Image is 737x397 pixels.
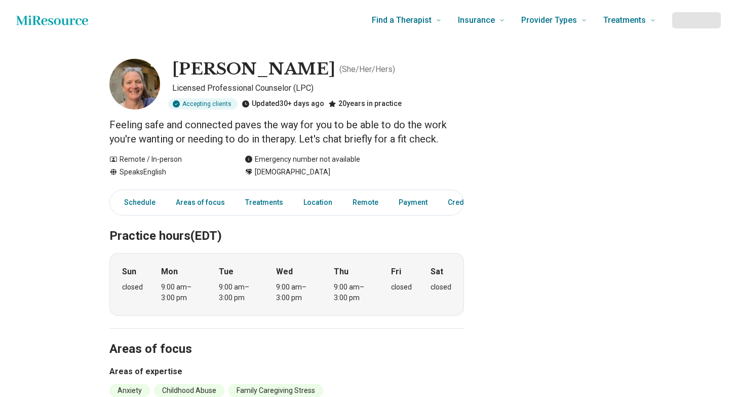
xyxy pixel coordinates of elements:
div: Accepting clients [168,98,238,110]
h2: Areas of focus [109,316,464,358]
div: Updated 30+ days ago [242,98,324,110]
a: Treatments [239,192,289,213]
a: Areas of focus [170,192,231,213]
span: [DEMOGRAPHIC_DATA] [255,167,330,177]
div: closed [391,282,412,293]
div: 9:00 am – 3:00 pm [219,282,258,303]
h1: [PERSON_NAME] [172,59,335,80]
div: When does the program meet? [109,253,464,316]
a: Credentials [442,192,498,213]
p: Feeling safe and connected paves the way for you to be able to do the work you're wanting or need... [109,118,464,146]
h2: Practice hours (EDT) [109,203,464,245]
strong: Mon [161,266,178,278]
a: Location [297,192,338,213]
strong: Sun [122,266,136,278]
p: Licensed Professional Counselor (LPC) [172,82,464,94]
img: Ann Tourangeau, Licensed Professional Counselor (LPC) [109,59,160,110]
strong: Fri [391,266,401,278]
a: Schedule [112,192,162,213]
strong: Sat [431,266,443,278]
strong: Thu [334,266,348,278]
p: ( She/Her/Hers ) [339,63,395,76]
span: Provider Types [521,13,577,27]
a: Remote [346,192,384,213]
a: Payment [393,192,434,213]
div: 20 years in practice [328,98,402,110]
span: Treatments [603,13,646,27]
div: Emergency number not available [245,154,360,165]
strong: Tue [219,266,234,278]
div: 9:00 am – 3:00 pm [161,282,200,303]
strong: Wed [276,266,293,278]
a: Home page [16,10,88,30]
span: Find a Therapist [372,13,432,27]
div: Speaks English [109,167,224,177]
div: 9:00 am – 3:00 pm [334,282,373,303]
span: Insurance [458,13,495,27]
div: Remote / In-person [109,154,224,165]
div: 9:00 am – 3:00 pm [276,282,315,303]
div: closed [122,282,143,293]
div: closed [431,282,451,293]
h3: Areas of expertise [109,366,464,378]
